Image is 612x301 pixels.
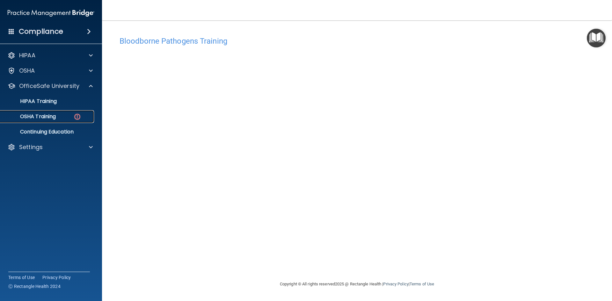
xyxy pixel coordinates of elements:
[42,274,71,281] a: Privacy Policy
[8,7,94,19] img: PMB logo
[120,49,594,245] iframe: bbp
[383,282,408,286] a: Privacy Policy
[8,67,93,75] a: OSHA
[120,37,594,45] h4: Bloodborne Pathogens Training
[73,113,81,121] img: danger-circle.6113f641.png
[8,283,61,290] span: Ⓒ Rectangle Health 2024
[19,27,63,36] h4: Compliance
[8,143,93,151] a: Settings
[4,98,57,104] p: HIPAA Training
[410,282,434,286] a: Terms of Use
[4,113,56,120] p: OSHA Training
[19,52,35,59] p: HIPAA
[8,82,93,90] a: OfficeSafe University
[19,82,79,90] p: OfficeSafe University
[19,143,43,151] p: Settings
[4,129,91,135] p: Continuing Education
[241,274,473,294] div: Copyright © All rights reserved 2025 @ Rectangle Health | |
[8,52,93,59] a: HIPAA
[19,67,35,75] p: OSHA
[580,257,604,281] iframe: Drift Widget Chat Controller
[587,29,606,47] button: Open Resource Center
[8,274,35,281] a: Terms of Use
